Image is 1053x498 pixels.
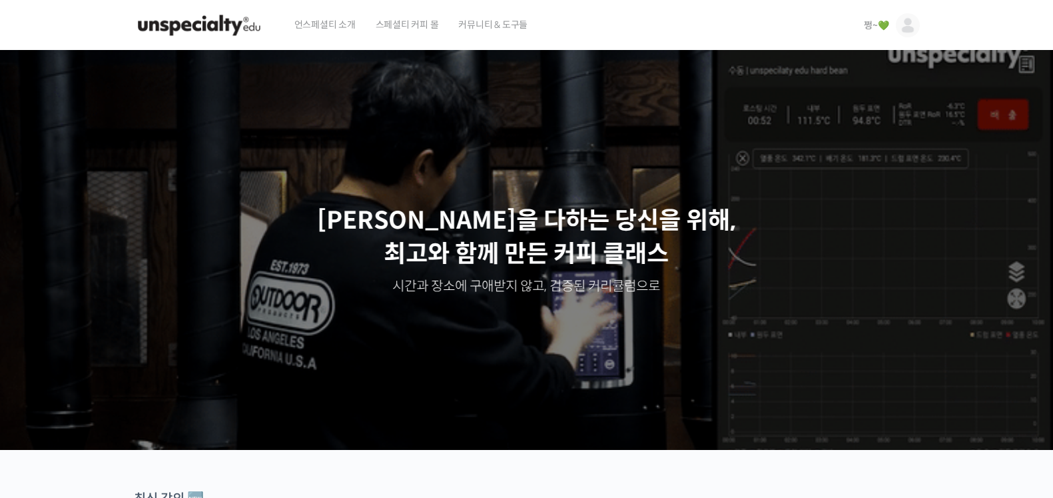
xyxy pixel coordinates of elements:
[13,277,1040,296] p: 시간과 장소에 구애받지 않고, 검증된 커리큘럼으로
[864,19,888,31] span: 쩡~💚
[13,204,1040,271] p: [PERSON_NAME]을 다하는 당신을 위해, 최고와 함께 만든 커피 클래스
